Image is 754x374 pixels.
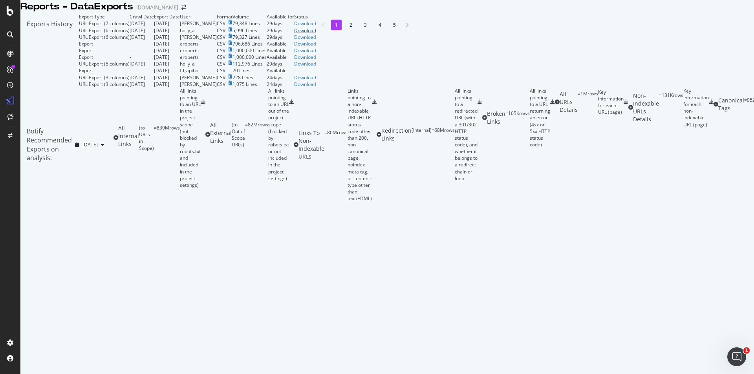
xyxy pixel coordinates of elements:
td: [DATE] [130,81,154,88]
td: 1,075 Lines [232,81,267,88]
span: 1 [743,347,750,354]
div: csv-export [201,100,205,104]
td: [DATE] [130,74,154,81]
div: CSV [217,27,225,34]
div: csv-export [709,100,714,104]
div: All links pointing to a URL returning an error (4xx or 5xx HTTP status code) [530,88,550,148]
div: All External Links [210,121,232,148]
a: Download [294,54,316,60]
td: - [130,40,154,47]
div: CSV [217,74,225,81]
td: [DATE] [154,74,180,81]
td: [DATE] [154,34,180,40]
div: Export [79,40,93,47]
td: 796,686 Lines [232,40,267,47]
td: [DATE] [130,34,154,40]
td: 79,327 Lines [232,34,267,40]
div: CSV [217,81,225,88]
div: URL Export (6 columns) [79,27,130,34]
div: = 131K rows [659,92,683,123]
td: User [180,13,217,20]
div: Botify Recommended Exports on analysis: [27,127,72,162]
td: 29 days [267,60,294,67]
td: 79,348 Lines [232,20,267,27]
div: csv-export [550,100,555,104]
td: - [130,54,154,60]
td: Export Type [79,13,130,20]
div: CSV [217,60,225,67]
div: Available [267,54,294,60]
td: Volume [232,13,267,20]
div: URL Export (7 columns) [79,20,130,27]
div: arrow-right-arrow-left [181,5,186,10]
td: 5,996 Lines [232,27,267,34]
td: [PERSON_NAME] [180,81,217,88]
td: [DATE] [154,60,180,67]
td: 24 days [267,81,294,88]
span: 2025 Oct. 10th [82,141,98,148]
div: Export [79,47,93,54]
a: Download [294,27,316,34]
li: 3 [360,20,371,30]
div: CSV [217,54,225,60]
td: - [130,67,154,74]
div: URL Export (6 columns) [79,34,130,40]
div: Key information for each URL (page) [598,89,624,116]
div: = 68M rows [432,127,455,142]
td: holly_a [180,60,217,67]
td: Crawl Date [130,13,154,20]
div: = 105K rows [505,110,530,126]
td: [PERSON_NAME] [180,74,217,81]
td: [DATE] [154,67,180,74]
div: Available [267,47,294,54]
div: All links pointing to a redirected URL (with a 301/302 HTTP status code), and whether it belongs ... [455,88,478,182]
a: Download [294,40,316,47]
td: Available for [267,13,294,20]
a: Download [294,20,316,27]
div: Exports History [27,20,73,81]
div: Download [294,74,316,81]
div: Export [79,54,93,60]
div: CSV [217,20,225,27]
div: Non-Indexable URLs Details [633,92,659,123]
div: csv-export [624,100,628,104]
td: [DATE] [154,47,180,54]
td: ftl_apibot [180,67,217,74]
a: Download [294,47,316,54]
div: csv-export [372,100,377,104]
td: eroberts [180,54,217,60]
a: Download [294,60,316,67]
div: Available [267,40,294,47]
div: CSV [217,34,225,40]
td: [DATE] [154,81,180,88]
div: Redirection Links [381,127,412,142]
div: All links pointing to an URL out of the project scope (blocked by robots.txt or not included in t... [268,88,289,182]
a: Download [294,34,316,40]
div: Links pointing to a non-indexable URL (HTTP status code other than 200, non-canonical page, noind... [348,88,372,202]
div: URL Export (5 columns) [79,60,130,67]
div: URL Export (3 columns) [79,81,130,88]
td: 20 Lines [232,67,267,74]
li: 1 [331,20,342,30]
div: [DOMAIN_NAME] [136,4,178,11]
td: 228 Lines [232,74,267,81]
div: Export [79,67,93,74]
td: 1,000,000 Lines [232,47,267,54]
div: ( to Out of Scope URLs ) [232,121,245,148]
div: Available [267,67,294,74]
li: 4 [375,20,385,30]
iframe: Intercom live chat [727,347,746,366]
div: = 1M rows [578,90,598,114]
td: [DATE] [130,27,154,34]
td: [DATE] [130,60,154,67]
td: [DATE] [154,20,180,27]
td: [DATE] [154,40,180,47]
li: 5 [389,20,400,30]
td: 1,000,000 Lines [232,54,267,60]
td: 29 days [267,27,294,34]
div: Links To Non-Indexable URLs [298,129,324,161]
